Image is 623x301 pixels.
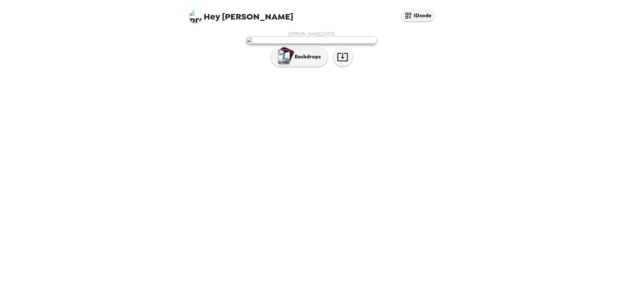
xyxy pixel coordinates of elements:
span: [PERSON_NAME] , [DATE] [288,31,335,37]
span: [PERSON_NAME] [189,7,293,21]
button: Backdrops [271,47,328,67]
p: Backdrops [291,53,321,61]
span: Hey [204,11,220,23]
img: profile pic [189,10,202,23]
img: user [246,37,377,44]
button: IDcode [401,10,434,21]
